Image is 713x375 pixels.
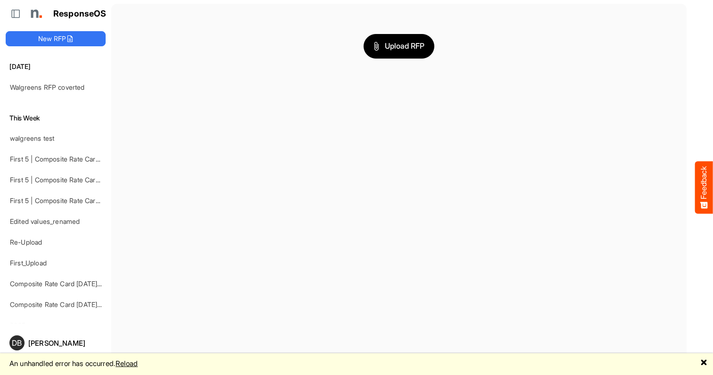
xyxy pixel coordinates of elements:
a: Edited values_renamed [10,217,80,225]
a: Composite Rate Card [DATE]_smaller [10,280,122,288]
a: Reload [116,359,138,368]
h1: ResponseOS [53,9,107,19]
button: Upload RFP [364,34,434,59]
div: [PERSON_NAME] [28,340,102,347]
button: New RFP [6,31,106,46]
button: Feedback [695,162,713,214]
a: Composite Rate Card [DATE]_smaller [10,300,122,308]
a: First_Upload [10,259,47,267]
img: Northell [26,4,45,23]
a: First 5 | Composite Rate Card [DATE] [10,155,122,163]
span: Upload RFP [373,40,424,52]
a: First 5 | Composite Rate Card [DATE] [10,176,122,184]
a: Walgreens RFP coverted [10,83,85,91]
a: 🗙 [700,357,707,369]
a: walgreens test [10,134,54,142]
h6: [DATE] [6,61,106,72]
span: DB [12,339,22,347]
a: Re-Upload [10,238,42,246]
h6: This Week [6,113,106,123]
a: First 5 | Composite Rate Card [DATE] [10,196,122,205]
